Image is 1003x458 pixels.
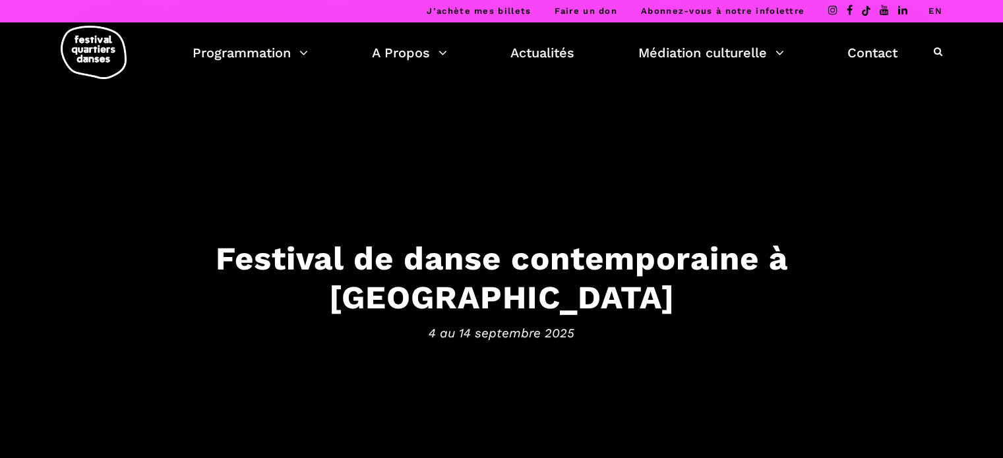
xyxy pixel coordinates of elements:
a: Abonnez-vous à notre infolettre [641,6,805,16]
a: EN [928,6,942,16]
a: Programmation [193,42,308,64]
h3: Festival de danse contemporaine à [GEOGRAPHIC_DATA] [93,239,911,317]
a: A Propos [372,42,447,64]
a: Actualités [510,42,574,64]
a: Médiation culturelle [638,42,784,64]
span: 4 au 14 septembre 2025 [93,323,911,343]
a: Faire un don [555,6,617,16]
a: J’achète mes billets [427,6,531,16]
a: Contact [847,42,897,64]
img: logo-fqd-med [61,26,127,79]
